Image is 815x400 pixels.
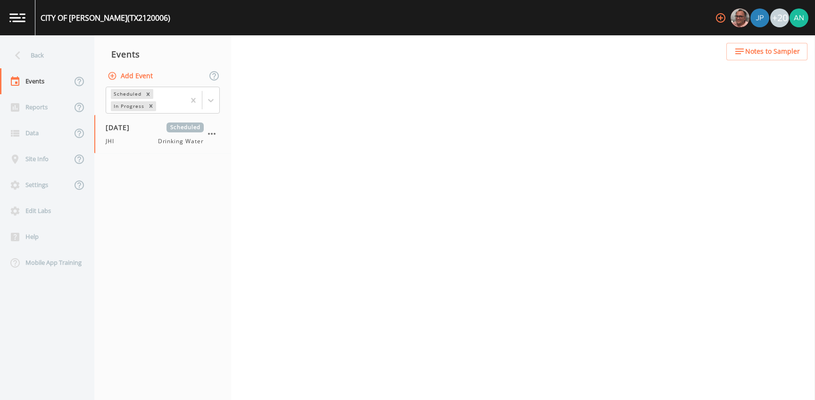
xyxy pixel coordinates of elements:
div: Remove Scheduled [143,89,153,99]
button: Notes to Sampler [726,43,807,60]
img: e2d790fa78825a4bb76dcb6ab311d44c [731,8,749,27]
span: Scheduled [166,122,204,132]
img: c76c074581486bce1c0cbc9e29643337 [790,8,808,27]
span: [DATE] [106,122,136,132]
div: Joshua gere Paul [750,8,770,27]
span: Notes to Sampler [745,46,800,57]
img: logo [9,13,25,22]
img: 41241ef155101aa6d92a04480b0d0000 [750,8,769,27]
div: Remove In Progress [146,101,156,111]
div: Scheduled [111,89,143,99]
div: Events [94,42,231,66]
div: CITY OF [PERSON_NAME] (TX2120006) [41,12,170,24]
span: JHI [106,137,120,146]
span: Drinking Water [158,137,204,146]
button: Add Event [106,67,157,85]
div: Mike Franklin [730,8,750,27]
div: In Progress [111,101,146,111]
a: [DATE]ScheduledJHIDrinking Water [94,115,231,154]
div: +20 [770,8,789,27]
